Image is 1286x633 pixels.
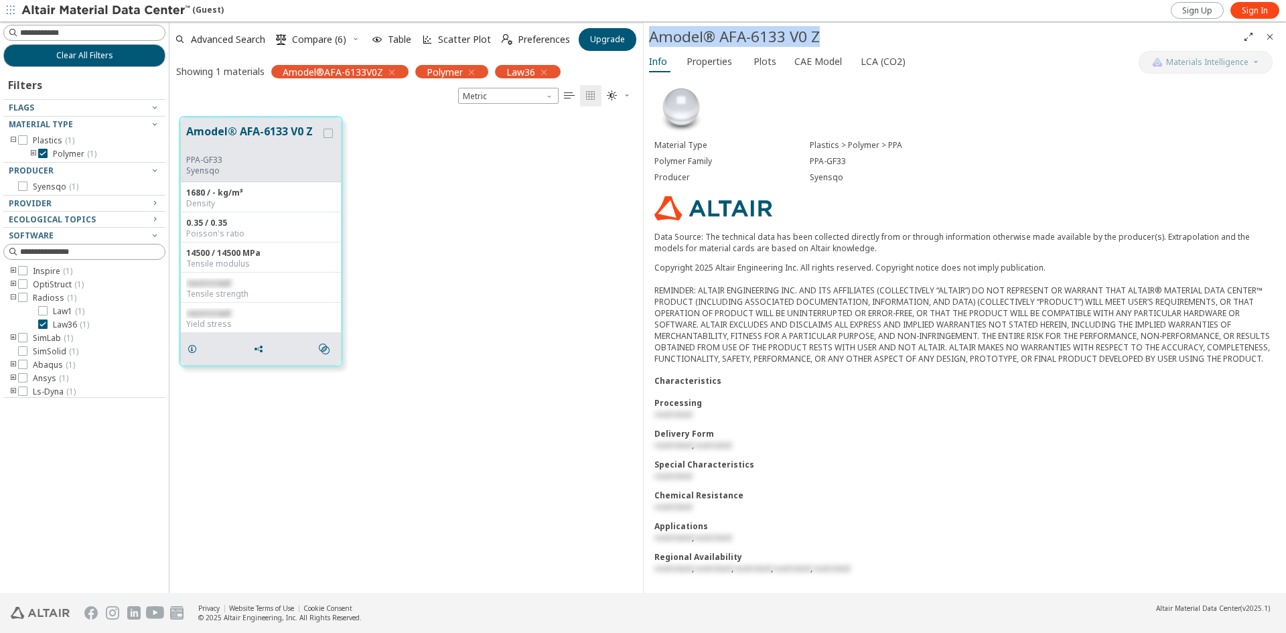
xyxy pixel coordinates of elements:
span: restricted [654,470,692,482]
div: , [654,532,1275,543]
div: Yield stress [186,319,336,330]
span: ( 1 ) [69,181,78,192]
p: Syensqo [186,165,321,176]
button: Flags [3,100,165,116]
span: restricted [654,532,692,543]
div: Showing 1 materials [176,65,265,78]
span: LCA (CO2) [861,51,906,72]
span: restricted [733,563,771,574]
span: Upgrade [590,34,625,45]
div: Producer [654,172,810,183]
span: SimSolid [33,346,78,357]
button: Share [247,336,275,362]
span: ( 1 ) [59,372,68,384]
span: ( 1 ) [67,292,76,303]
div: Amodel® AFA-6133 V0 Z [649,26,1238,48]
img: Logo - Provider [654,196,772,220]
button: Amodel® AFA-6133 V0 Z [186,123,321,155]
span: Sign Up [1182,5,1212,16]
span: Inspire [33,266,72,277]
span: ( 1 ) [66,386,76,397]
span: ( 1 ) [65,135,74,146]
div: , [654,439,1275,451]
i: toogle group [9,360,18,370]
a: Cookie Consent [303,604,352,613]
span: restricted [654,409,692,420]
a: Sign Up [1171,2,1224,19]
span: Radioss [33,293,76,303]
div: Chemical Resistance [654,490,1275,501]
i: toogle group [9,386,18,397]
span: Ls-Dyna [33,386,76,397]
img: Altair Engineering [11,607,70,619]
span: Info [649,51,667,72]
span: ( 1 ) [64,332,73,344]
span: Ansys [33,373,68,384]
span: Law36 [506,66,535,78]
div: 1680 / - kg/m³ [186,188,336,198]
div: Poisson's ratio [186,228,336,239]
span: restricted [694,439,731,451]
span: Flags [9,102,34,113]
span: Producer [9,165,54,176]
div: 0.35 / 0.35 [186,218,336,228]
a: Website Terms of Use [229,604,294,613]
i: toogle group [9,373,18,384]
button: Material Type [3,117,165,133]
span: restricted [654,439,692,451]
button: Software [3,228,165,244]
span: Law1 [53,306,84,317]
img: Altair Material Data Center [21,4,192,17]
button: Ecological Topics [3,212,165,228]
button: Producer [3,163,165,179]
div: Tensile strength [186,289,336,299]
i: toogle group [9,135,18,146]
span: Clear All Filters [56,50,113,61]
span: Materials Intelligence [1166,57,1248,68]
span: SimLab [33,333,73,344]
i:  [502,34,512,45]
span: Amodel®AFA-6133V0Z [283,66,383,78]
img: AI Copilot [1152,57,1163,68]
span: Table [388,35,411,44]
div: Polymer Family [654,156,810,167]
div: Regional Availability [654,551,1275,563]
span: restricted [654,563,692,574]
div: (v2025.1) [1156,604,1270,613]
p: Data Source: The technical data has been collected directly from or through information otherwise... [654,231,1275,254]
span: Scatter Plot [438,35,491,44]
div: PPA-GF33 [810,156,1275,167]
span: restricted [654,501,692,512]
i:  [607,90,618,101]
span: restricted [186,307,230,319]
i:  [585,90,596,101]
i:  [319,344,330,354]
div: , , , , [654,563,1275,574]
span: ( 1 ) [69,346,78,357]
span: Material Type [9,119,73,130]
div: Special Characteristics [654,459,1275,470]
span: CAE Model [794,51,842,72]
div: Characteristics [654,375,1275,386]
button: Similar search [313,336,341,362]
div: Syensqo [810,172,1275,183]
span: OptiStruct [33,279,84,290]
span: Plots [754,51,776,72]
span: Polymer [427,66,463,78]
span: restricted [773,563,810,574]
img: Material Type Image [654,81,708,135]
span: Properties [687,51,732,72]
i: toogle group [9,333,18,344]
div: Unit System [458,88,559,104]
span: Altair Material Data Center [1156,604,1240,613]
span: Advanced Search [191,35,265,44]
span: Plastics [33,135,74,146]
button: Close [1259,26,1281,48]
span: ( 1 ) [80,319,89,330]
div: Filters [3,67,49,99]
div: (Guest) [21,4,224,17]
div: Density [186,198,336,209]
div: © 2025 Altair Engineering, Inc. All Rights Reserved. [198,613,362,622]
button: Tile View [580,85,601,107]
i: toogle group [29,149,38,159]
